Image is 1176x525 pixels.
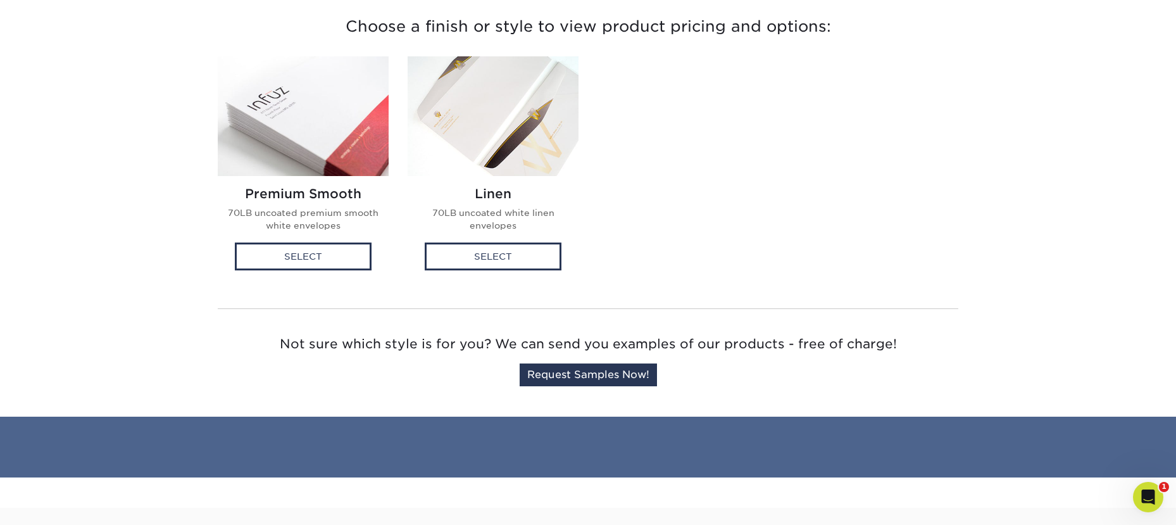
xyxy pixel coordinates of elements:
[218,334,958,353] p: Not sure which style is for you? We can send you examples of our products - free of charge!
[408,56,579,283] a: Linen Envelopes Linen 70LB uncoated white linen envelopes Select
[425,243,561,270] div: Select
[218,56,389,176] img: Premium Smooth Envelopes
[235,243,372,270] div: Select
[218,56,389,283] a: Premium Smooth Envelopes Premium Smooth 70LB uncoated premium smooth white envelopes Select
[408,56,579,176] img: Linen Envelopes
[1133,482,1163,512] iframe: Intercom live chat
[418,206,568,232] p: 70LB uncoated white linen envelopes
[228,206,378,232] p: 70LB uncoated premium smooth white envelopes
[3,486,108,521] iframe: Google Customer Reviews
[418,186,568,201] h2: Linen
[218,3,958,51] h3: Choose a finish or style to view product pricing and options:
[520,364,657,386] a: Request Samples Now!
[228,186,378,201] h2: Premium Smooth
[1159,482,1169,492] span: 1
